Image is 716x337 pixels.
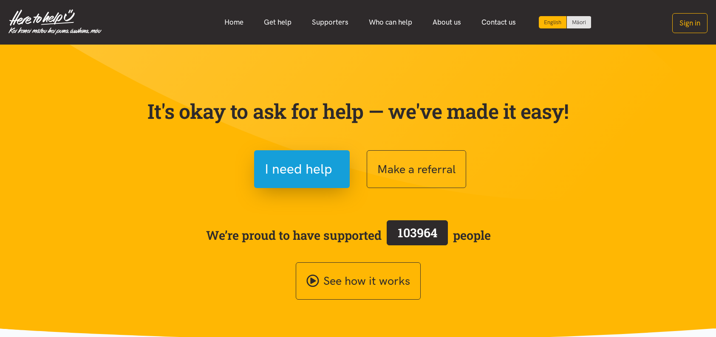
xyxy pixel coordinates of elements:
a: Contact us [471,13,526,31]
button: Sign in [672,13,708,33]
button: I need help [254,150,350,188]
span: I need help [265,158,332,180]
a: Home [214,13,254,31]
img: Home [8,9,102,35]
a: Supporters [302,13,359,31]
p: It's okay to ask for help — we've made it easy! [146,99,571,124]
div: Language toggle [539,16,591,28]
span: We’re proud to have supported people [206,219,491,252]
a: 103964 [382,219,453,252]
a: Who can help [359,13,422,31]
div: Current language [539,16,567,28]
button: Make a referral [367,150,466,188]
span: 103964 [398,225,437,241]
a: Switch to Te Reo Māori [567,16,591,28]
a: Get help [254,13,302,31]
a: About us [422,13,471,31]
a: See how it works [296,262,421,300]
